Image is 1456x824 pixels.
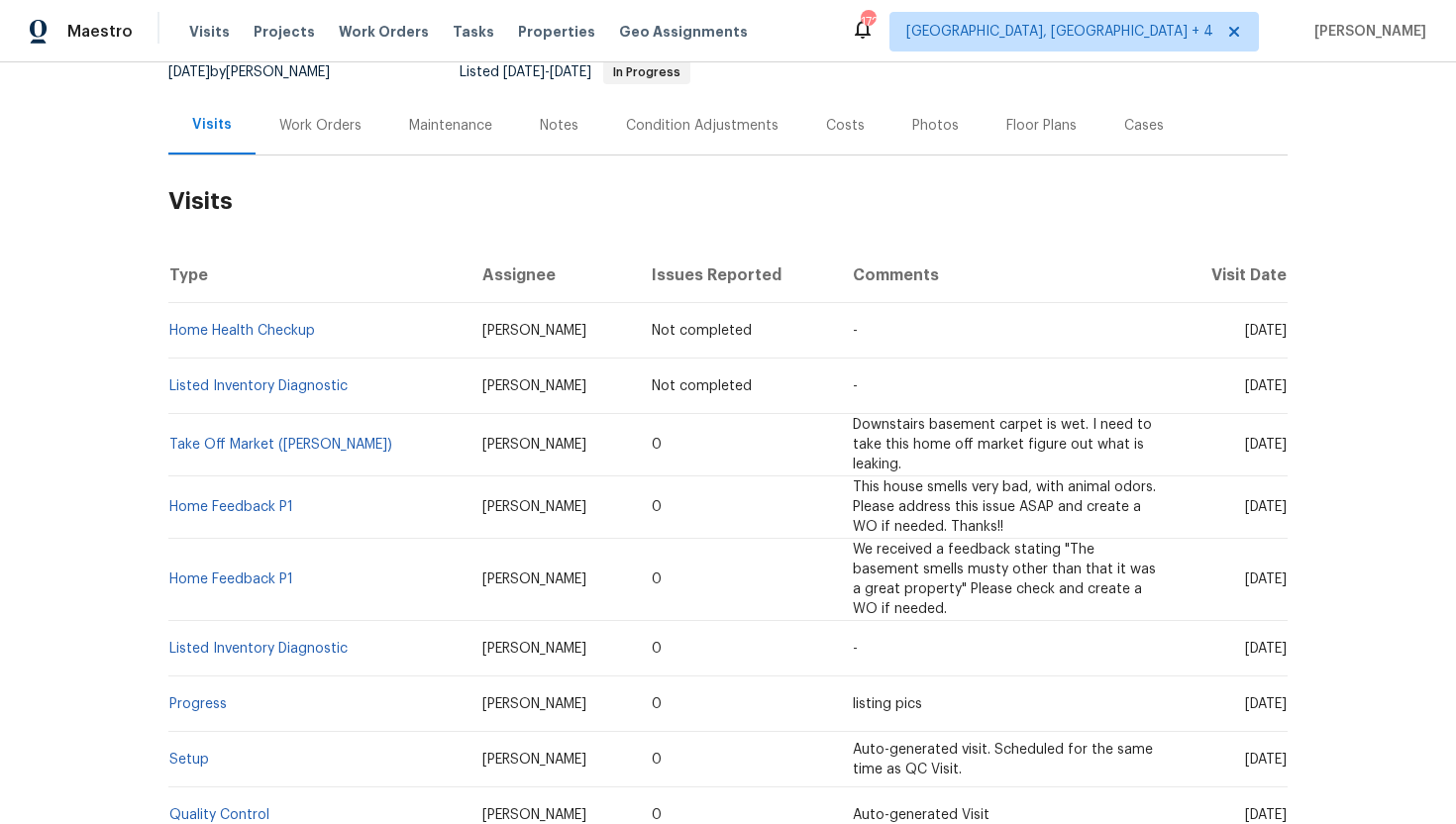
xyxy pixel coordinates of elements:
[192,115,232,135] div: Visits
[626,116,779,136] div: Condition Adjustments
[189,22,230,42] span: Visits
[1245,642,1287,656] span: [DATE]
[169,753,209,767] a: Setup
[837,248,1173,303] th: Comments
[482,379,586,393] span: [PERSON_NAME]
[460,65,690,79] span: Listed
[1306,22,1426,42] span: [PERSON_NAME]
[409,116,492,136] div: Maintenance
[482,500,586,514] span: [PERSON_NAME]
[652,500,662,514] span: 0
[540,116,578,136] div: Notes
[1245,438,1287,452] span: [DATE]
[826,116,865,136] div: Costs
[550,65,591,79] span: [DATE]
[1245,808,1287,822] span: [DATE]
[652,438,662,452] span: 0
[169,572,293,586] a: Home Feedback P1
[169,438,392,452] a: Take Off Market ([PERSON_NAME])
[169,500,293,514] a: Home Feedback P1
[652,324,752,338] span: Not completed
[853,743,1153,776] span: Auto-generated visit. Scheduled for the same time as QC Visit.
[254,22,315,42] span: Projects
[853,418,1152,471] span: Downstairs basement carpet is wet. I need to take this home off market figure out what is leaking.
[169,697,227,711] a: Progress
[503,65,591,79] span: -
[652,808,662,822] span: 0
[453,25,494,39] span: Tasks
[636,248,837,303] th: Issues Reported
[1245,572,1287,586] span: [DATE]
[853,543,1156,616] span: We received a feedback stating "The basement smells musty other than that it was a great property...
[652,753,662,767] span: 0
[168,155,1288,248] h2: Visits
[853,324,858,338] span: -
[169,324,315,338] a: Home Health Checkup
[467,248,636,303] th: Assignee
[482,697,586,711] span: [PERSON_NAME]
[168,65,210,79] span: [DATE]
[1245,753,1287,767] span: [DATE]
[1124,116,1164,136] div: Cases
[482,808,586,822] span: [PERSON_NAME]
[652,642,662,656] span: 0
[652,379,752,393] span: Not completed
[605,66,688,78] span: In Progress
[482,324,586,338] span: [PERSON_NAME]
[482,438,586,452] span: [PERSON_NAME]
[853,480,1156,534] span: This house smells very bad, with animal odors. Please address this issue ASAP and create a WO if ...
[67,22,133,42] span: Maestro
[279,116,362,136] div: Work Orders
[169,642,348,656] a: Listed Inventory Diagnostic
[853,697,922,711] span: listing pics
[168,248,467,303] th: Type
[1245,500,1287,514] span: [DATE]
[1173,248,1288,303] th: Visit Date
[853,642,858,656] span: -
[853,808,989,822] span: Auto-generated Visit
[853,379,858,393] span: -
[652,572,662,586] span: 0
[912,116,959,136] div: Photos
[503,65,545,79] span: [DATE]
[652,697,662,711] span: 0
[619,22,748,42] span: Geo Assignments
[169,379,348,393] a: Listed Inventory Diagnostic
[482,572,586,586] span: [PERSON_NAME]
[1245,697,1287,711] span: [DATE]
[861,12,875,32] div: 172
[1245,324,1287,338] span: [DATE]
[482,642,586,656] span: [PERSON_NAME]
[168,60,354,84] div: by [PERSON_NAME]
[906,22,1213,42] span: [GEOGRAPHIC_DATA], [GEOGRAPHIC_DATA] + 4
[518,22,595,42] span: Properties
[482,753,586,767] span: [PERSON_NAME]
[169,808,269,822] a: Quality Control
[1006,116,1077,136] div: Floor Plans
[339,22,429,42] span: Work Orders
[1245,379,1287,393] span: [DATE]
